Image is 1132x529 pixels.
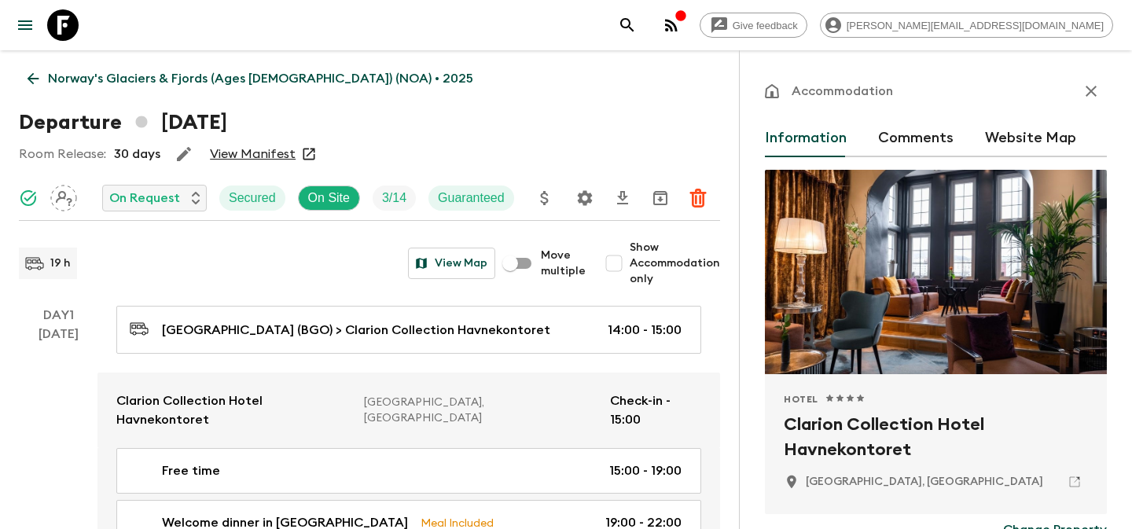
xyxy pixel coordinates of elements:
span: Hotel [784,393,818,406]
a: Free time15:00 - 19:00 [116,448,701,494]
p: Day 1 [19,306,97,325]
p: [GEOGRAPHIC_DATA], [GEOGRAPHIC_DATA] [364,395,597,426]
p: Room Release: [19,145,106,163]
a: View Manifest [210,146,296,162]
p: 3 / 14 [382,189,406,208]
button: Comments [878,119,954,157]
p: 14:00 - 15:00 [608,321,682,340]
p: On Site [308,189,350,208]
div: Secured [219,186,285,211]
span: Give feedback [724,20,807,31]
button: Download CSV [607,182,638,214]
a: Clarion Collection Hotel Havnekontoret[GEOGRAPHIC_DATA], [GEOGRAPHIC_DATA]Check-in - 15:00 [97,373,720,448]
button: View Map [408,248,495,279]
button: Settings [569,182,601,214]
button: Archive (Completed, Cancelled or Unsynced Departures only) [645,182,676,214]
p: Bergen, Norway [806,474,1043,490]
p: Check-in - 15:00 [610,391,701,429]
div: On Site [298,186,360,211]
p: Guaranteed [438,189,505,208]
p: 15:00 - 19:00 [609,461,682,480]
div: [PERSON_NAME][EMAIL_ADDRESS][DOMAIN_NAME] [820,13,1113,38]
svg: Synced Successfully [19,189,38,208]
a: [GEOGRAPHIC_DATA] (BGO) > Clarion Collection Havnekontoret14:00 - 15:00 [116,306,701,354]
button: Website Map [985,119,1076,157]
div: Trip Fill [373,186,416,211]
p: [GEOGRAPHIC_DATA] (BGO) > Clarion Collection Havnekontoret [162,321,550,340]
span: Move multiple [541,248,586,279]
div: Photo of Clarion Collection Hotel Havnekontoret [765,170,1107,374]
button: search adventures [612,9,643,41]
p: 19 h [50,255,71,271]
span: Show Accommodation only [630,240,720,287]
button: Information [765,119,847,157]
button: Update Price, Early Bird Discount and Costs [529,182,560,214]
button: Delete [682,182,714,214]
h1: Departure [DATE] [19,107,227,138]
p: Accommodation [792,82,893,101]
a: Give feedback [700,13,807,38]
span: [PERSON_NAME][EMAIL_ADDRESS][DOMAIN_NAME] [838,20,1112,31]
h2: Clarion Collection Hotel Havnekontoret [784,412,1088,462]
p: On Request [109,189,180,208]
p: Norway's Glaciers & Fjords (Ages [DEMOGRAPHIC_DATA]) (NOA) • 2025 [48,69,473,88]
p: 30 days [114,145,160,163]
button: menu [9,9,41,41]
p: Clarion Collection Hotel Havnekontoret [116,391,351,429]
a: Norway's Glaciers & Fjords (Ages [DEMOGRAPHIC_DATA]) (NOA) • 2025 [19,63,482,94]
p: Free time [162,461,220,480]
span: Assign pack leader [50,189,77,202]
p: Secured [229,189,276,208]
